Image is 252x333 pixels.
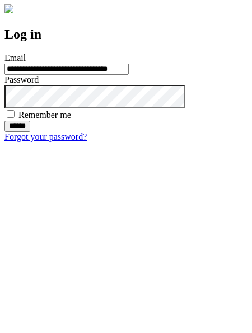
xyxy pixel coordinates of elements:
[4,132,87,141] a: Forgot your password?
[18,110,71,120] label: Remember me
[4,75,39,84] label: Password
[4,4,13,13] img: logo-4e3dc11c47720685a147b03b5a06dd966a58ff35d612b21f08c02c0306f2b779.png
[4,27,248,42] h2: Log in
[4,53,26,63] label: Email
